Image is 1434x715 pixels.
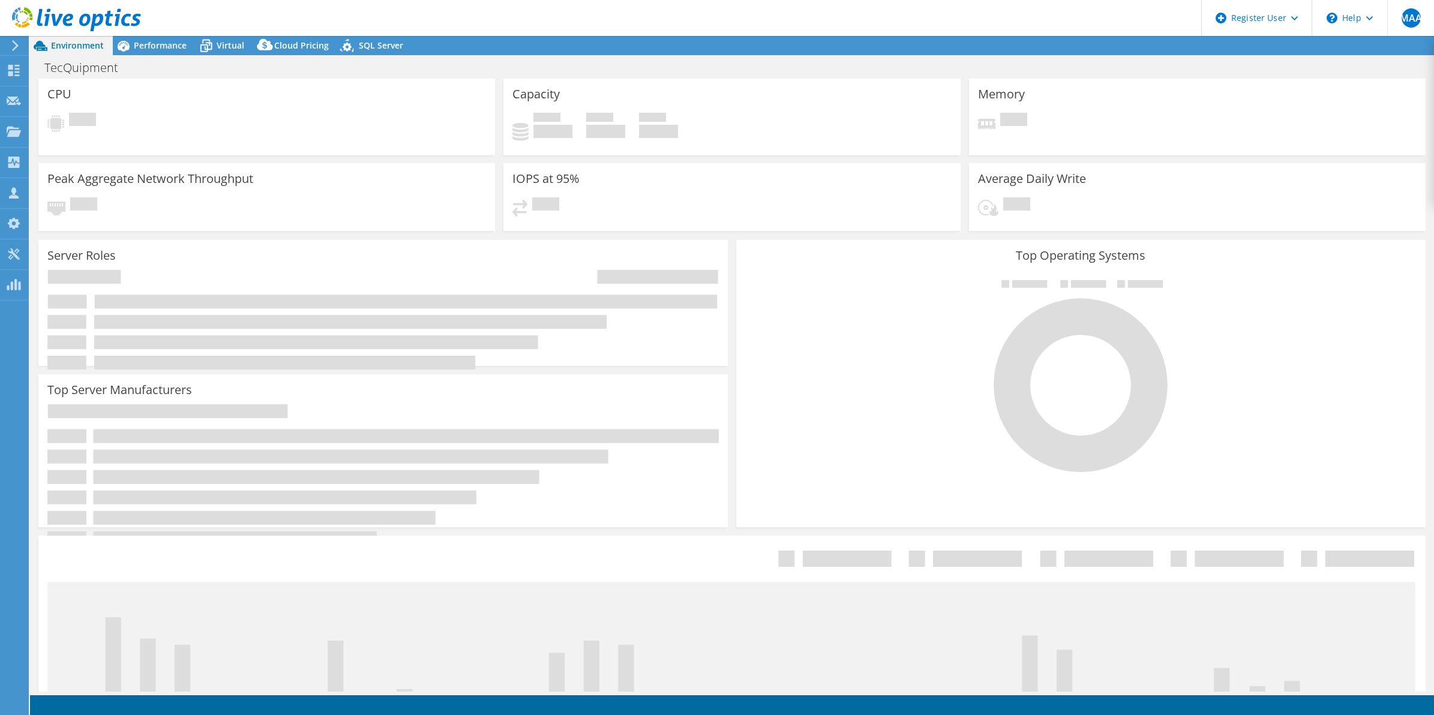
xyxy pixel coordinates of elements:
h3: Top Server Manufacturers [47,383,192,396]
h4: 0 GiB [639,125,678,138]
span: Pending [532,197,559,214]
span: Pending [70,197,97,214]
span: Used [533,113,560,125]
span: SQL Server [359,40,403,51]
h3: CPU [47,88,71,101]
h4: 0 GiB [586,125,625,138]
h3: Top Operating Systems [745,249,1417,262]
span: Pending [1003,197,1030,214]
span: Total [639,113,666,125]
h3: IOPS at 95% [512,172,580,185]
h3: Capacity [512,88,560,101]
span: Free [586,113,613,125]
span: Cloud Pricing [274,40,329,51]
h3: Memory [978,88,1025,101]
span: Pending [1000,113,1027,129]
span: MAA [1402,8,1421,28]
h3: Server Roles [47,249,116,262]
span: Virtual [217,40,244,51]
span: Performance [134,40,187,51]
span: Pending [69,113,96,129]
h3: Peak Aggregate Network Throughput [47,172,253,185]
h4: 0 GiB [533,125,572,138]
svg: \n [1327,13,1337,23]
h1: TecQuipment [39,61,137,74]
span: Environment [51,40,104,51]
h3: Average Daily Write [978,172,1086,185]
